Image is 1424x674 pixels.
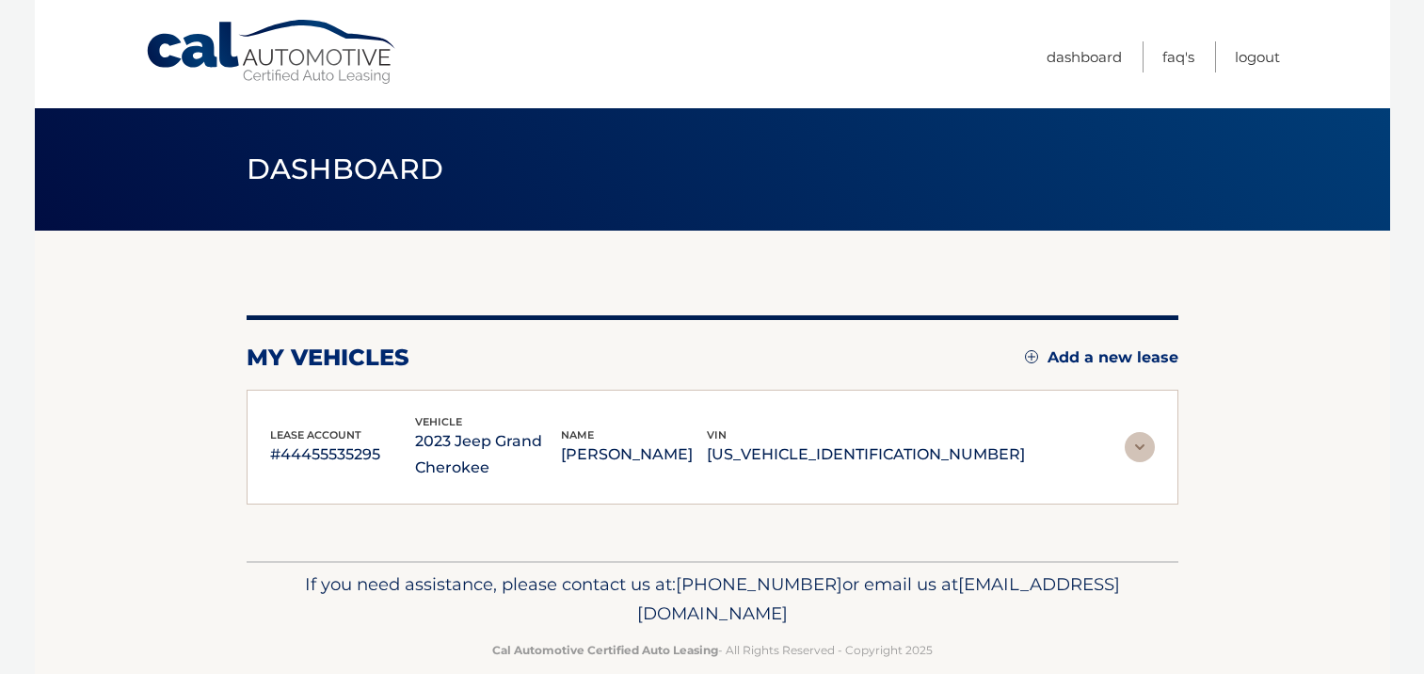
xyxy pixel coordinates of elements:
p: [US_VEHICLE_IDENTIFICATION_NUMBER] [707,441,1025,468]
img: accordion-rest.svg [1125,432,1155,462]
strong: Cal Automotive Certified Auto Leasing [492,643,718,657]
h2: my vehicles [247,344,409,372]
span: vin [707,428,727,441]
span: lease account [270,428,361,441]
p: #44455535295 [270,441,416,468]
span: vehicle [415,415,462,428]
a: FAQ's [1162,41,1194,72]
p: 2023 Jeep Grand Cherokee [415,428,561,481]
a: Logout [1235,41,1280,72]
span: [PHONE_NUMBER] [676,573,842,595]
p: [PERSON_NAME] [561,441,707,468]
p: - All Rights Reserved - Copyright 2025 [259,640,1166,660]
a: Dashboard [1047,41,1122,72]
p: If you need assistance, please contact us at: or email us at [259,570,1166,630]
span: Dashboard [247,152,444,186]
a: Cal Automotive [145,19,399,86]
img: add.svg [1025,350,1038,363]
a: Add a new lease [1025,348,1178,367]
span: name [561,428,594,441]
